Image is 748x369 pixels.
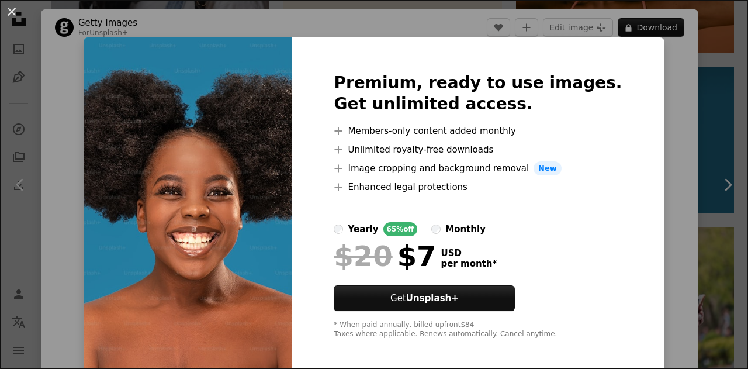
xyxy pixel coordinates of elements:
[348,222,378,236] div: yearly
[334,161,622,175] li: Image cropping and background removal
[334,285,515,311] button: GetUnsplash+
[431,225,441,234] input: monthly
[334,73,622,115] h2: Premium, ready to use images. Get unlimited access.
[441,248,497,258] span: USD
[334,143,622,157] li: Unlimited royalty-free downloads
[334,124,622,138] li: Members-only content added monthly
[406,293,459,304] strong: Unsplash+
[383,222,418,236] div: 65% off
[534,161,562,175] span: New
[334,180,622,194] li: Enhanced legal protections
[334,225,343,234] input: yearly65%off
[445,222,486,236] div: monthly
[441,258,497,269] span: per month *
[334,320,622,339] div: * When paid annually, billed upfront $84 Taxes where applicable. Renews automatically. Cancel any...
[334,241,436,271] div: $7
[334,241,392,271] span: $20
